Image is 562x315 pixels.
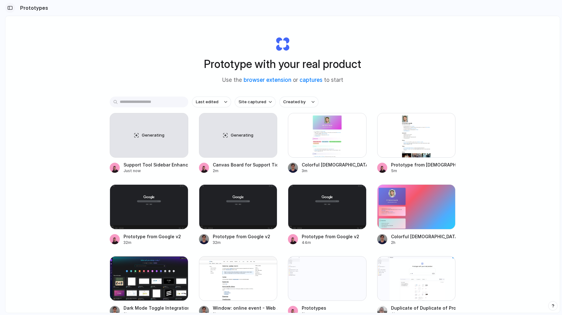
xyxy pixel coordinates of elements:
div: Prototype from Google v2 [302,233,359,240]
span: Generating [142,132,164,138]
div: Prototype from Google v2 [213,233,270,240]
span: Generating [231,132,253,138]
div: 32m [124,240,181,245]
span: Last edited [196,99,218,105]
button: Site captured [235,97,276,107]
div: Prototype from Google v2 [124,233,181,240]
div: Canvas Board for Support Tickets [213,161,278,168]
div: Dark Mode Toggle Integration [124,305,188,311]
a: captures [300,77,322,83]
a: browser extension [244,77,291,83]
span: Use the or to start [222,76,343,84]
h2: Prototypes [18,4,48,12]
a: Prototype from Google v2Prototype from Google v232m [199,184,278,245]
div: Support Tool Sidebar Enhancements [124,161,188,168]
div: 2m [213,168,278,174]
a: Colorful Christian Iacullo WebsiteColorful [DEMOGRAPHIC_DATA][PERSON_NAME] Website2h [377,184,456,245]
span: Created by [283,99,306,105]
div: 44m [302,240,359,245]
div: Prototypes [302,305,326,311]
button: Created by [279,97,318,107]
div: Window: online event - Web APIs | MDN [213,305,278,311]
div: Colorful [DEMOGRAPHIC_DATA][PERSON_NAME] Website [302,161,366,168]
div: 3m [302,168,366,174]
a: Prototype from Google v2Prototype from Google v244m [288,184,366,245]
div: Duplicate of Duplicate of Prototypes [391,305,456,311]
a: Prototype from Christian Iacullo WebsitePrototype from [DEMOGRAPHIC_DATA][PERSON_NAME] Website5m [377,113,456,174]
a: Colorful Christian Iacullo WebsiteColorful [DEMOGRAPHIC_DATA][PERSON_NAME] Website3m [288,113,366,174]
a: Prototype from Google v2Prototype from Google v232m [110,184,188,245]
div: Prototype from [DEMOGRAPHIC_DATA][PERSON_NAME] Website [391,161,456,168]
a: GeneratingSupport Tool Sidebar EnhancementsJust now [110,113,188,174]
h1: Prototype with your real product [204,56,361,72]
a: GeneratingCanvas Board for Support Tickets2m [199,113,278,174]
div: Just now [124,168,188,174]
div: 5m [391,168,456,174]
button: Last edited [192,97,231,107]
div: 2h [391,240,456,245]
div: 32m [213,240,270,245]
div: Colorful [DEMOGRAPHIC_DATA][PERSON_NAME] Website [391,233,456,240]
span: Site captured [239,99,266,105]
